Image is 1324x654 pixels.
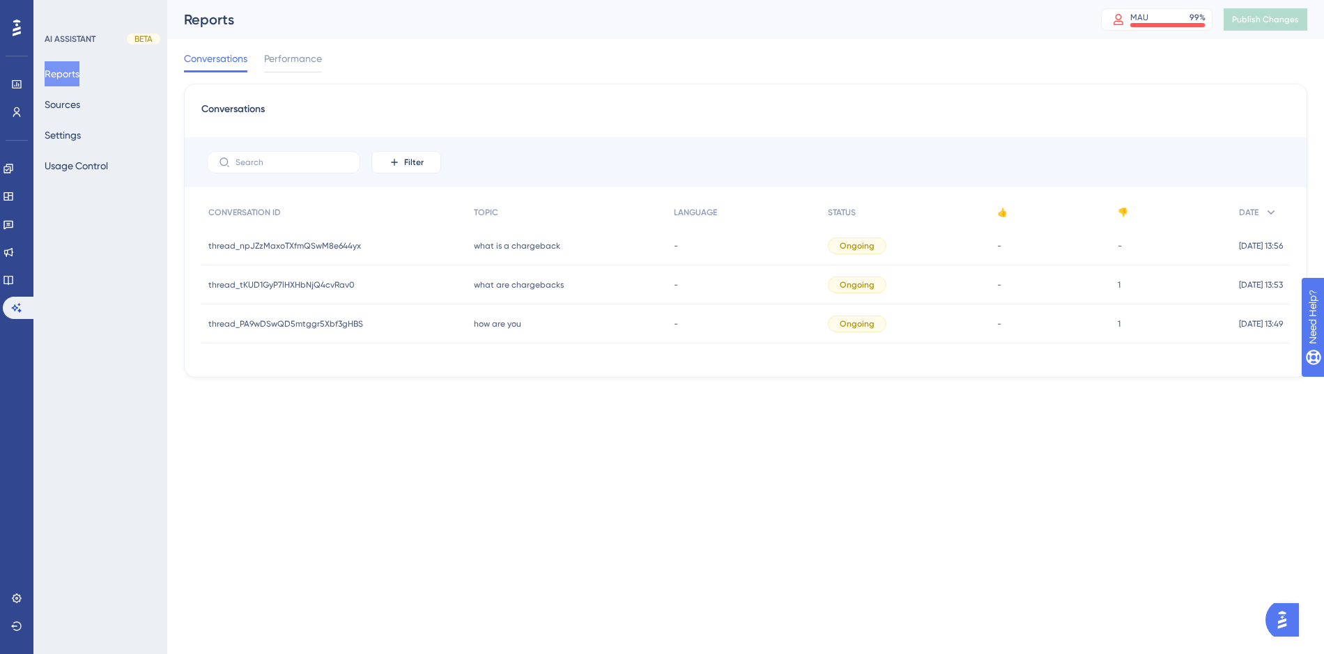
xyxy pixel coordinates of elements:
[1239,279,1283,290] span: [DATE] 13:53
[404,157,424,168] span: Filter
[264,50,322,67] span: Performance
[45,33,95,45] div: AI ASSISTANT
[371,151,441,173] button: Filter
[184,10,1066,29] div: Reports
[208,279,355,290] span: thread_tKUD1GyP7lHXHbNjQ4cvRav0
[1118,240,1122,251] span: -
[840,279,875,290] span: Ongoing
[1118,318,1121,329] span: 1
[1239,207,1258,218] span: DATE
[208,318,363,329] span: thread_PA9wDSwQD5mtggr5Xbf3gHBS
[1239,240,1283,251] span: [DATE] 13:56
[1118,279,1121,290] span: 1
[1190,12,1206,23] div: 99 %
[674,279,678,290] span: -
[236,157,348,167] input: Search
[474,279,564,290] span: what are chargebacks
[208,240,361,251] span: thread_npJZzMaxoTXfmQSwM8e644yx
[674,207,717,218] span: LANGUAGE
[997,240,1001,251] span: -
[1224,8,1307,31] button: Publish Changes
[1118,207,1128,218] span: 👎
[997,279,1001,290] span: -
[674,318,678,329] span: -
[997,318,1001,329] span: -
[127,33,160,45] div: BETA
[201,101,265,126] span: Conversations
[1130,12,1148,23] div: MAU
[1239,318,1283,329] span: [DATE] 13:49
[45,92,80,117] button: Sources
[45,123,81,148] button: Settings
[840,318,875,329] span: Ongoing
[474,207,498,218] span: TOPIC
[1232,14,1299,25] span: Publish Changes
[840,240,875,251] span: Ongoing
[184,50,247,67] span: Conversations
[1265,599,1307,641] iframe: UserGuiding AI Assistant Launcher
[997,207,1008,218] span: 👍
[208,207,281,218] span: CONVERSATION ID
[674,240,678,251] span: -
[474,240,560,251] span: what is a chargeback
[828,207,856,218] span: STATUS
[474,318,521,329] span: how are you
[33,3,87,20] span: Need Help?
[45,153,108,178] button: Usage Control
[45,61,79,86] button: Reports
